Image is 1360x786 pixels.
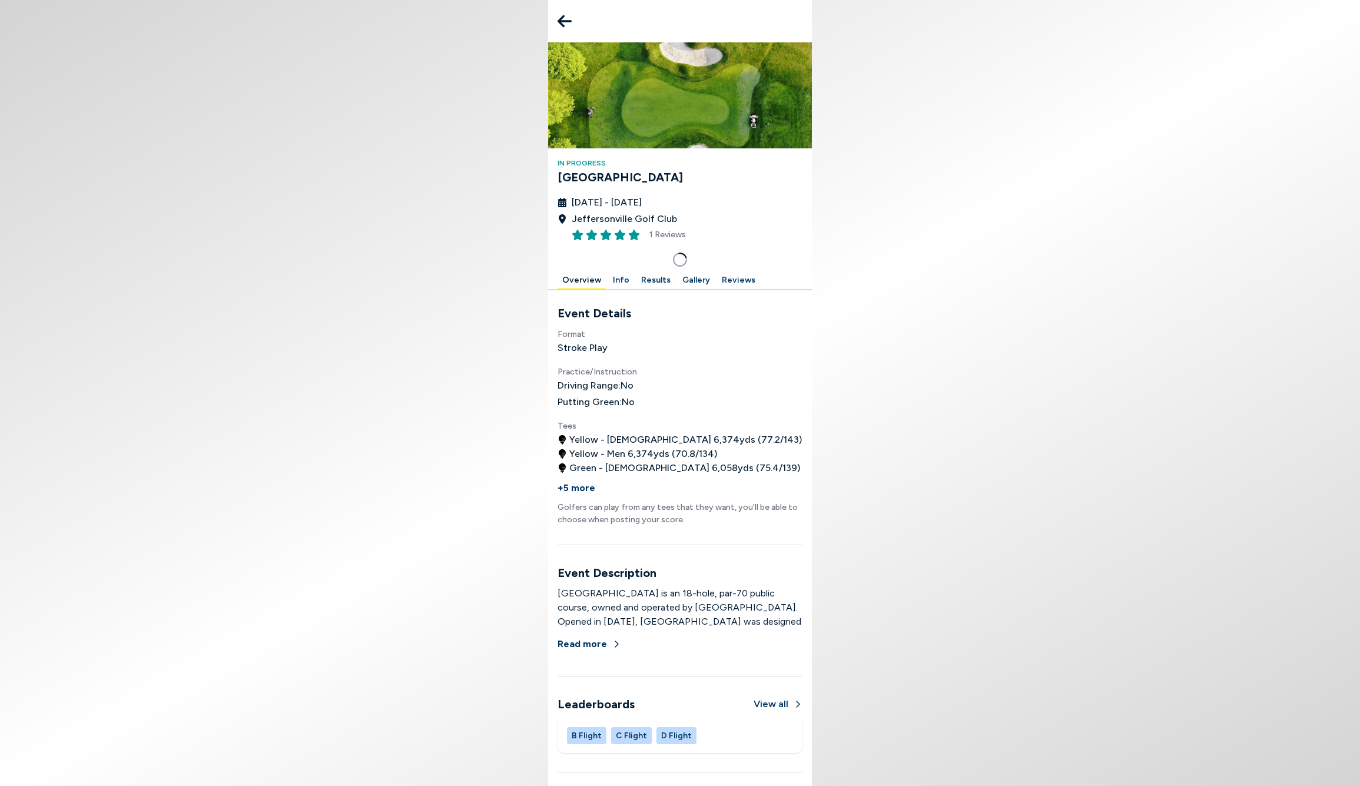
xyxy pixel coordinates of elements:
span: Yellow - Men 6,374 yds ( 70.8 / 134 ) [569,447,717,461]
span: [DATE] - [DATE] [572,195,642,210]
h3: Leaderboards [558,695,635,713]
button: View all [754,697,802,711]
span: Format [558,329,585,339]
h4: Stroke Play [558,341,802,355]
button: Rate this item 2 stars [586,229,598,241]
p: Golfers can play from any tees that they want, you'll be able to choose when posting your score. [558,501,802,526]
span: 1 Reviews [649,228,686,241]
button: Rate this item 3 stars [600,229,612,241]
button: B Flight [567,727,606,744]
button: C Flight [611,727,652,744]
h4: Driving Range: No [558,379,802,393]
img: Jeffersonville [548,42,812,148]
button: Rate this item 4 stars [614,229,626,241]
h4: In Progress [558,158,802,168]
button: Rate this item 1 stars [572,229,583,241]
div: Manage your account [558,727,802,744]
span: Practice/Instruction [558,367,637,377]
button: D Flight [656,727,696,744]
span: Green - [DEMOGRAPHIC_DATA] 6,058 yds ( 75.4 / 139 ) [569,461,800,475]
button: Rate this item 5 stars [628,229,640,241]
button: Info [608,271,634,290]
button: Reviews [717,271,760,290]
span: Yellow - [DEMOGRAPHIC_DATA] 6,374 yds ( 77.2 / 143 ) [569,433,802,447]
button: Overview [558,271,606,290]
h3: Event Details [558,304,802,322]
h3: [GEOGRAPHIC_DATA] [558,168,802,186]
button: +5 more [558,475,595,501]
button: Results [636,271,675,290]
button: Read more [558,631,621,657]
h4: Putting Green: No [558,395,802,409]
span: Jeffersonville Golf Club [572,212,677,226]
h3: Event Description [558,564,802,582]
button: Gallery [678,271,715,290]
span: Tees [558,421,576,431]
div: Manage your account [548,271,812,290]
